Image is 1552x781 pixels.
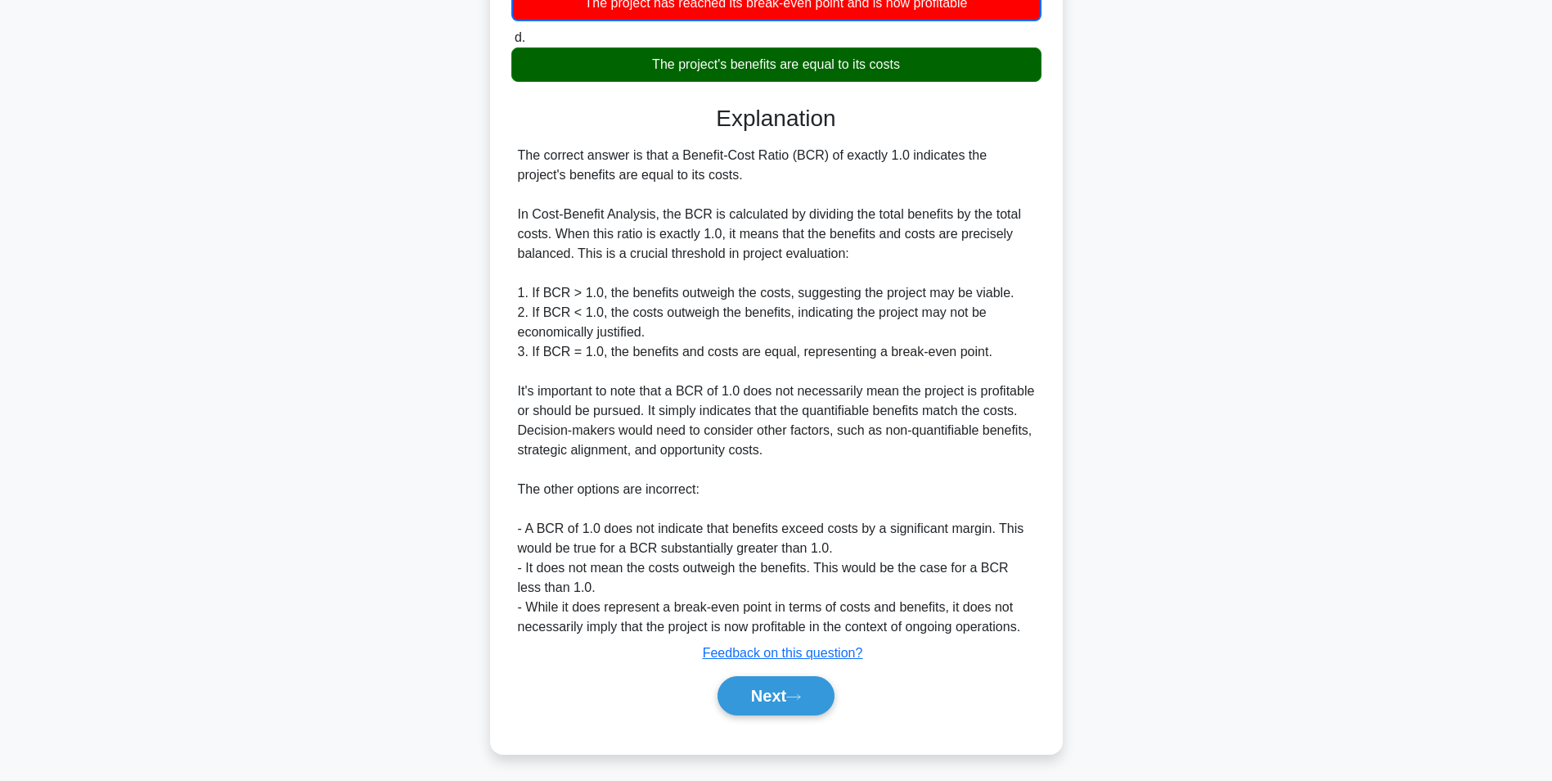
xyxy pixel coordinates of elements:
div: The correct answer is that a Benefit-Cost Ratio (BCR) of exactly 1.0 indicates the project's bene... [518,146,1035,637]
a: Feedback on this question? [703,646,863,660]
button: Next [718,676,834,716]
span: d. [515,30,525,44]
h3: Explanation [521,105,1032,133]
div: The project's benefits are equal to its costs [511,47,1041,82]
